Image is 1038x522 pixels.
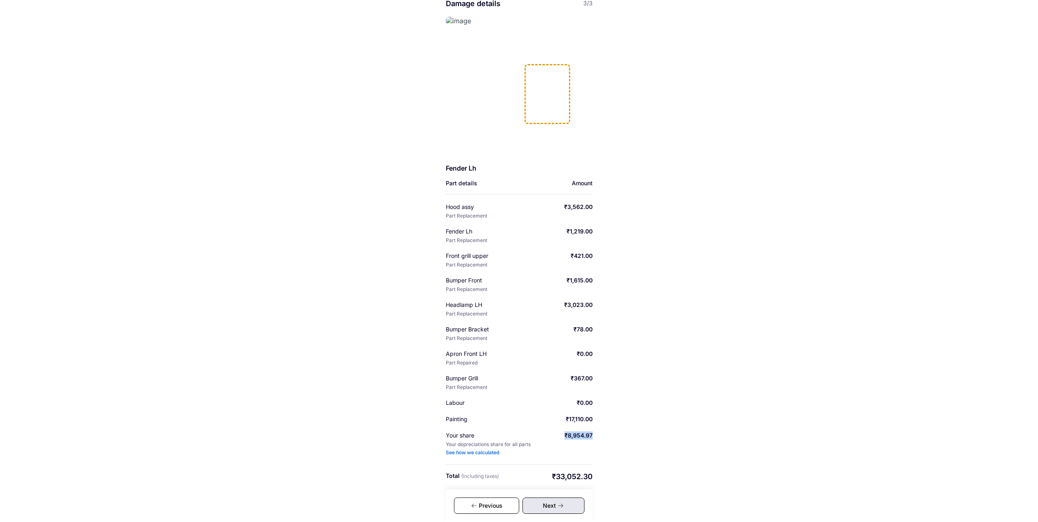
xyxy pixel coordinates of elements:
[446,441,531,448] div: Your depreciations share for all parts
[446,237,487,244] div: Part Replacement
[552,472,593,482] div: ₹33,052.30
[446,252,521,260] div: Front grill upper
[446,415,521,423] div: Painting
[446,399,521,407] div: Labour
[446,179,477,187] div: Part details
[446,374,521,382] div: Bumper Grill
[446,360,478,366] div: Part Repaired
[446,262,487,268] div: Part Replacement
[446,213,487,219] div: Part Replacement
[564,431,593,440] div: ₹8,954.97
[461,473,499,479] span: (Including taxes)
[446,472,499,482] div: Total
[567,227,593,235] div: ₹1,219.00
[564,301,593,309] div: ₹3,023.00
[446,311,487,317] div: Part Replacement
[446,449,499,456] div: See how we calculated
[564,203,593,211] div: ₹3,562.00
[446,350,521,358] div: Apron Front LH
[577,350,593,358] div: ₹0.00
[454,498,519,514] div: Previous
[446,17,471,25] img: image
[571,252,593,260] div: ₹421.00
[446,384,487,391] div: Part Replacement
[571,374,593,382] div: ₹367.00
[573,325,593,333] div: ₹78.00
[446,286,487,293] div: Part Replacement
[567,276,593,284] div: ₹1,615.00
[522,498,584,514] div: Next
[446,276,521,284] div: Bumper Front
[446,325,521,333] div: Bumper Bracket
[577,399,593,407] div: ₹0.00
[566,415,593,423] div: ₹17,110.00
[572,179,593,187] div: Amount
[446,164,544,173] div: Fender Lh
[446,227,521,235] div: Fender Lh
[446,301,521,309] div: Headlamp LH
[446,203,521,211] div: Hood assy
[446,431,521,440] div: Your share
[446,335,487,342] div: Part Replacement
